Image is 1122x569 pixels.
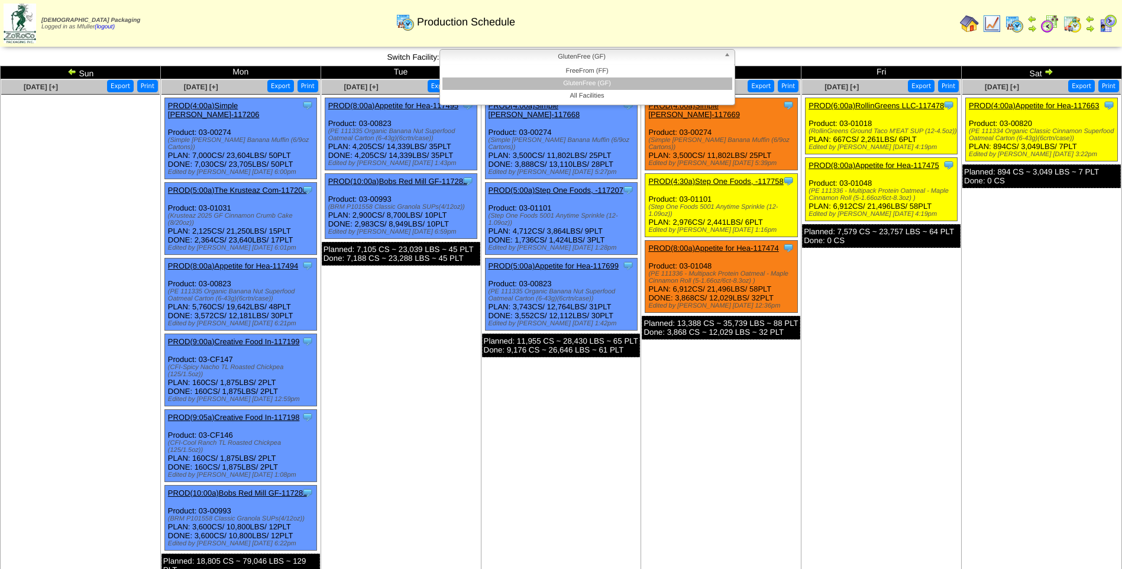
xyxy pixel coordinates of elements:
div: (Step One Foods 5001 Anytime Sprinkle (12-1.09oz)) [489,212,637,227]
div: Edited by [PERSON_NAME] [DATE] 3:22pm [969,151,1117,158]
button: Export [428,80,454,92]
a: [DATE] [+] [24,83,58,91]
button: Export [107,80,134,92]
img: calendarinout.gif [1063,14,1082,33]
div: Edited by [PERSON_NAME] [DATE] 1:42pm [489,320,637,327]
div: Edited by [PERSON_NAME] [DATE] 5:27pm [489,169,637,176]
img: Tooltip [302,487,313,499]
div: (Simple [PERSON_NAME] Banana Muffin (6/9oz Cartons)) [489,137,637,151]
a: PROD(5:00a)The Krusteaz Com-117200 [168,186,307,195]
div: Product: 03-00274 PLAN: 3,500CS / 11,802LBS / 25PLT [645,98,797,170]
li: GlutenFree (GF) [442,77,732,90]
img: Tooltip [462,175,474,187]
div: Product: 03-01048 PLAN: 6,912CS / 21,496LBS / 58PLT DONE: 3,868CS / 12,029LBS / 32PLT [645,241,797,313]
div: (BRM P101558 Classic Granola SUPs(4/12oz)) [328,203,477,211]
img: Tooltip [622,184,634,196]
img: Tooltip [622,260,634,271]
img: Tooltip [302,184,313,196]
button: Export [748,80,774,92]
div: Edited by [PERSON_NAME] [DATE] 1:28pm [489,244,637,251]
div: Product: 03-00823 PLAN: 4,205CS / 14,339LBS / 35PLT DONE: 4,205CS / 14,339LBS / 35PLT [325,98,477,170]
div: (PE 111336 - Multipack Protein Oatmeal - Maple Cinnamon Roll (5-1.66oz/6ct-8.3oz) ) [809,187,957,202]
a: PROD(10:00a)Bobs Red Mill GF-117282 [328,177,468,186]
button: Export [908,80,935,92]
img: arrowleft.gif [67,67,77,76]
a: PROD(4:00a)Simple [PERSON_NAME]-117206 [168,101,260,119]
div: (Simple [PERSON_NAME] Banana Muffin (6/9oz Cartons)) [648,137,797,151]
div: Edited by [PERSON_NAME] [DATE] 6:21pm [168,320,316,327]
div: Planned: 13,388 CS ~ 35,739 LBS ~ 88 PLT Done: 3,868 CS ~ 12,029 LBS ~ 32 PLT [642,316,800,340]
div: (CFI-Spicy Nacho TL Roasted Chickpea (125/1.5oz)) [168,364,316,378]
li: FreeFrom (FF) [442,65,732,77]
div: (BRM P101558 Classic Granola SUPs(4/12oz)) [168,515,316,522]
div: Planned: 11,955 CS ~ 28,430 LBS ~ 65 PLT Done: 9,176 CS ~ 26,646 LBS ~ 61 PLT [482,334,641,357]
img: Tooltip [1103,99,1115,111]
td: Tue [321,66,481,79]
button: Print [298,80,318,92]
img: arrowleft.gif [1027,14,1037,24]
span: Logged in as Mfuller [41,17,140,30]
button: Export [1068,80,1095,92]
img: zoroco-logo-small.webp [4,4,36,43]
img: home.gif [960,14,979,33]
div: Product: 03-01018 PLAN: 667CS / 2,261LBS / 6PLT [806,98,958,154]
div: (Krusteaz 2025 GF Cinnamon Crumb Cake (8/20oz)) [168,212,316,227]
img: Tooltip [783,175,794,187]
img: Tooltip [302,335,313,347]
img: line_graph.gif [982,14,1001,33]
div: Edited by [PERSON_NAME] [DATE] 6:01pm [168,244,316,251]
li: All Facilities [442,90,732,102]
img: Tooltip [943,99,955,111]
div: Product: 03-01048 PLAN: 6,912CS / 21,496LBS / 58PLT [806,158,958,221]
button: Print [778,80,798,92]
div: Edited by [PERSON_NAME] [DATE] 6:00pm [168,169,316,176]
a: PROD(4:00a)Simple [PERSON_NAME]-117669 [648,101,740,119]
img: calendarcustomer.gif [1098,14,1117,33]
img: Tooltip [783,99,794,111]
td: Sat [962,66,1122,79]
button: Print [137,80,158,92]
a: PROD(5:00a)Step One Foods, -117207 [489,186,623,195]
div: Edited by [PERSON_NAME] [DATE] 6:22pm [168,540,316,547]
div: Product: 03-00274 PLAN: 7,000CS / 23,604LBS / 50PLT DONE: 7,030CS / 23,705LBS / 50PLT [164,98,316,179]
div: Planned: 894 CS ~ 3,049 LBS ~ 7 PLT Done: 0 CS [962,164,1121,188]
img: calendarprod.gif [396,12,415,31]
a: [DATE] [+] [985,83,1019,91]
div: Product: 03-01031 PLAN: 2,125CS / 21,250LBS / 15PLT DONE: 2,364CS / 23,640LBS / 17PLT [164,183,316,255]
button: Export [267,80,294,92]
img: Tooltip [943,159,955,171]
img: arrowleft.gif [1085,14,1095,24]
div: Edited by [PERSON_NAME] [DATE] 1:43pm [328,160,477,167]
a: PROD(6:00a)RollinGreens LLC-117478 [809,101,944,110]
a: PROD(8:00a)Appetite for Hea-117474 [648,244,778,253]
div: Planned: 7,105 CS ~ 23,039 LBS ~ 45 PLT Done: 7,188 CS ~ 23,288 LBS ~ 45 PLT [322,242,480,266]
span: Production Schedule [417,16,515,28]
div: (Simple [PERSON_NAME] Banana Muffin (6/9oz Cartons)) [168,137,316,151]
div: (Step One Foods 5001 Anytime Sprinkle (12-1.09oz)) [648,203,797,218]
div: (CFI-Cool Ranch TL Roasted Chickpea (125/1.5oz)) [168,439,316,454]
button: Print [938,80,959,92]
a: PROD(4:30a)Step One Foods, -117758 [648,177,783,186]
div: Product: 03-01101 PLAN: 2,976CS / 2,441LBS / 6PLT [645,174,797,237]
div: Edited by [PERSON_NAME] [DATE] 1:08pm [168,471,316,479]
div: Edited by [PERSON_NAME] [DATE] 12:36pm [648,302,797,309]
span: GlutenFree (GF) [445,50,719,64]
div: Edited by [PERSON_NAME] [DATE] 12:59pm [168,396,316,403]
img: Tooltip [302,260,313,271]
img: arrowright.gif [1044,67,1053,76]
td: Mon [160,66,321,79]
a: [DATE] [+] [344,83,379,91]
a: [DATE] [+] [824,83,859,91]
a: PROD(8:00a)Appetite for Hea-117475 [809,161,939,170]
a: PROD(10:00a)Bobs Red Mill GF-117281 [168,489,308,497]
td: Sun [1,66,161,79]
div: Edited by [PERSON_NAME] [DATE] 4:19pm [809,211,957,218]
div: (PE 111335 Organic Banana Nut Superfood Oatmeal Carton (6-43g)(6crtn/case)) [168,288,316,302]
a: [DATE] [+] [184,83,218,91]
div: Product: 03-CF147 PLAN: 160CS / 1,875LBS / 2PLT DONE: 160CS / 1,875LBS / 2PLT [164,334,316,406]
div: Edited by [PERSON_NAME] [DATE] 5:39pm [648,160,797,167]
a: PROD(9:05a)Creative Food In-117198 [168,413,300,422]
div: Product: 03-00993 PLAN: 2,900CS / 8,700LBS / 10PLT DONE: 2,983CS / 8,949LBS / 10PLT [325,174,477,239]
img: arrowright.gif [1085,24,1095,33]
